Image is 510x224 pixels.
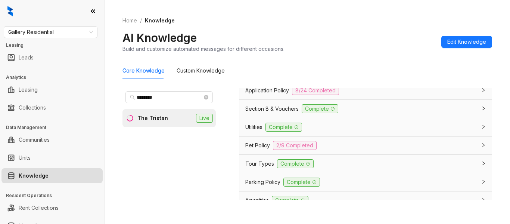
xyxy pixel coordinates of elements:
h3: Data Management [6,124,104,131]
span: collapsed [481,198,486,202]
a: Rent Collections [19,200,59,215]
div: The Tristan [137,114,168,122]
span: Knowledge [145,17,175,24]
a: Knowledge [19,168,49,183]
span: Complete [283,178,320,187]
span: Tour Types [245,160,274,168]
span: search [130,95,135,100]
span: 2/9 Completed [273,141,317,150]
li: Collections [1,100,103,115]
span: Gallery Residential [8,27,93,38]
div: Section 8 & VouchersComplete [239,100,492,118]
div: UtilitiesComplete [239,118,492,136]
div: Core Knowledge [122,67,165,75]
li: Rent Collections [1,200,103,215]
li: Units [1,150,103,165]
span: close-circle [204,95,208,99]
span: collapsed [481,143,486,147]
h3: Leasing [6,42,104,49]
a: Communities [19,132,50,147]
div: Parking PolicyComplete [239,173,492,191]
span: Complete [265,123,302,132]
span: Complete [302,104,338,113]
h2: AI Knowledge [122,31,197,45]
span: collapsed [481,161,486,166]
h3: Analytics [6,74,104,81]
li: Leads [1,50,103,65]
span: Complete [277,159,314,168]
h3: Resident Operations [6,192,104,199]
a: Leasing [19,82,38,97]
span: Complete [272,196,308,205]
span: collapsed [481,106,486,111]
div: Custom Knowledge [177,67,225,75]
a: Leads [19,50,34,65]
span: Application Policy [245,86,289,95]
a: Collections [19,100,46,115]
span: Live [196,114,213,123]
span: Section 8 & Vouchers [245,105,299,113]
li: Knowledge [1,168,103,183]
span: Utilities [245,123,262,131]
span: collapsed [481,179,486,184]
img: logo [7,6,13,16]
span: 8/24 Completed [292,86,339,95]
div: Tour TypesComplete [239,155,492,173]
div: AmenitiesComplete [239,191,492,209]
div: Application Policy8/24 Completed [239,82,492,99]
span: Edit Knowledge [447,38,486,46]
div: Build and customize automated messages for different occasions. [122,45,284,53]
li: Leasing [1,82,103,97]
a: Home [121,16,139,25]
a: Units [19,150,31,165]
div: Pet Policy2/9 Completed [239,136,492,154]
button: Edit Knowledge [441,36,492,48]
li: / [140,16,142,25]
span: collapsed [481,88,486,92]
span: Pet Policy [245,141,270,150]
span: Amenities [245,196,269,205]
li: Communities [1,132,103,147]
span: collapsed [481,125,486,129]
span: Parking Policy [245,178,280,186]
